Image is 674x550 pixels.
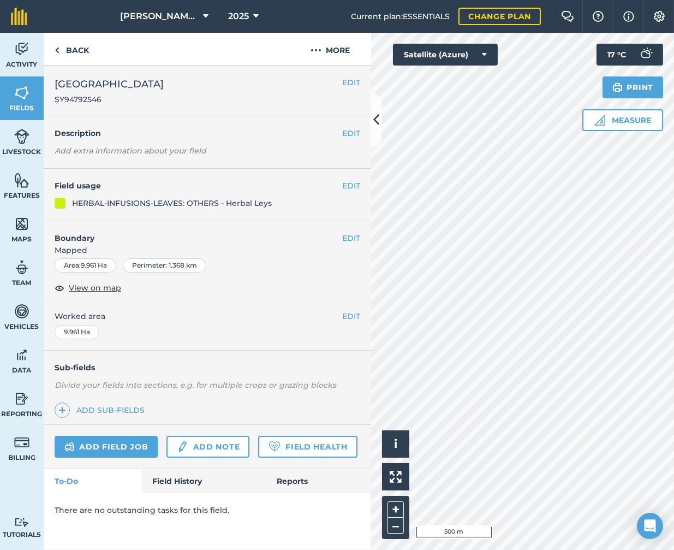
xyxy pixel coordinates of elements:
em: Divide your fields into sections, e.g. for multiple crops or grazing blocks [55,380,336,390]
a: Add note [166,436,249,458]
p: There are no outstanding tasks for this field. [55,504,360,516]
button: i [382,430,409,458]
button: + [387,501,404,518]
img: svg+xml;base64,PD94bWwgdmVyc2lvbj0iMS4wIiBlbmNvZGluZz0idXRmLTgiPz4KPCEtLSBHZW5lcmF0b3I6IEFkb2JlIE... [14,303,29,320]
img: svg+xml;base64,PD94bWwgdmVyc2lvbj0iMS4wIiBlbmNvZGluZz0idXRmLTgiPz4KPCEtLSBHZW5lcmF0b3I6IEFkb2JlIE... [14,391,29,407]
img: svg+xml;base64,PHN2ZyB4bWxucz0iaHR0cDovL3d3dy53My5vcmcvMjAwMC9zdmciIHdpZHRoPSI1NiIgaGVpZ2h0PSI2MC... [14,85,29,101]
img: svg+xml;base64,PD94bWwgdmVyc2lvbj0iMS4wIiBlbmNvZGluZz0idXRmLTgiPz4KPCEtLSBHZW5lcmF0b3I6IEFkb2JlIE... [14,128,29,145]
img: svg+xml;base64,PHN2ZyB4bWxucz0iaHR0cDovL3d3dy53My5vcmcvMjAwMC9zdmciIHdpZHRoPSI5IiBoZWlnaHQ9IjI0Ii... [55,44,59,57]
img: Two speech bubbles overlapping with the left bubble in the forefront [561,11,574,22]
h4: Sub-fields [44,362,371,374]
button: Satellite (Azure) [393,44,498,66]
span: [GEOGRAPHIC_DATA] [55,76,164,92]
em: Add extra information about your field [55,146,206,156]
img: svg+xml;base64,PD94bWwgdmVyc2lvbj0iMS4wIiBlbmNvZGluZz0idXRmLTgiPz4KPCEtLSBHZW5lcmF0b3I6IEFkb2JlIE... [635,44,657,66]
span: Worked area [55,310,360,322]
button: EDIT [342,180,360,192]
h4: Boundary [44,221,342,244]
h4: Field usage [55,180,342,192]
a: Back [44,33,100,65]
button: EDIT [342,76,360,88]
img: svg+xml;base64,PHN2ZyB4bWxucz0iaHR0cDovL3d3dy53My5vcmcvMjAwMC9zdmciIHdpZHRoPSI1NiIgaGVpZ2h0PSI2MC... [14,216,29,232]
div: HERBAL-INFUSIONS-LEAVES: OTHERS - Herbal Leys [72,197,272,209]
a: To-Do [44,469,141,493]
img: fieldmargin Logo [11,8,27,25]
img: Ruler icon [594,115,605,126]
img: svg+xml;base64,PHN2ZyB4bWxucz0iaHR0cDovL3d3dy53My5vcmcvMjAwMC9zdmciIHdpZHRoPSI1NiIgaGVpZ2h0PSI2MC... [14,172,29,188]
span: SY94792546 [55,94,164,105]
a: Field Health [258,436,357,458]
button: 17 °C [597,44,663,66]
span: i [394,437,397,451]
span: Current plan : ESSENTIALS [351,10,450,22]
button: More [289,33,371,65]
img: svg+xml;base64,PD94bWwgdmVyc2lvbj0iMS4wIiBlbmNvZGluZz0idXRmLTgiPz4KPCEtLSBHZW5lcmF0b3I6IEFkb2JlIE... [64,440,75,453]
a: Change plan [458,8,541,25]
a: Field History [141,469,265,493]
img: svg+xml;base64,PD94bWwgdmVyc2lvbj0iMS4wIiBlbmNvZGluZz0idXRmLTgiPz4KPCEtLSBHZW5lcmF0b3I6IEFkb2JlIE... [14,347,29,363]
span: [PERSON_NAME] Estate [120,10,199,23]
a: Add field job [55,436,158,458]
div: Open Intercom Messenger [637,513,663,539]
div: 9.961 Ha [55,325,99,339]
button: Print [603,76,664,98]
img: svg+xml;base64,PHN2ZyB4bWxucz0iaHR0cDovL3d3dy53My5vcmcvMjAwMC9zdmciIHdpZHRoPSIyMCIgaGVpZ2h0PSIyNC... [311,44,321,57]
button: EDIT [342,232,360,244]
button: EDIT [342,310,360,322]
img: svg+xml;base64,PD94bWwgdmVyc2lvbj0iMS4wIiBlbmNvZGluZz0idXRmLTgiPz4KPCEtLSBHZW5lcmF0b3I6IEFkb2JlIE... [176,440,188,453]
h4: Description [55,127,360,139]
img: svg+xml;base64,PHN2ZyB4bWxucz0iaHR0cDovL3d3dy53My5vcmcvMjAwMC9zdmciIHdpZHRoPSIxOSIgaGVpZ2h0PSIyNC... [612,81,623,94]
span: 17 ° C [607,44,626,66]
a: Add sub-fields [55,403,149,418]
button: EDIT [342,127,360,139]
img: A cog icon [653,11,666,22]
img: Four arrows, one pointing top left, one top right, one bottom right and the last bottom left [390,471,402,483]
div: Area : 9.961 Ha [55,258,116,273]
img: svg+xml;base64,PHN2ZyB4bWxucz0iaHR0cDovL3d3dy53My5vcmcvMjAwMC9zdmciIHdpZHRoPSIxNyIgaGVpZ2h0PSIxNy... [623,10,634,23]
a: Reports [266,469,371,493]
div: Perimeter : 1.368 km [123,258,206,273]
img: svg+xml;base64,PHN2ZyB4bWxucz0iaHR0cDovL3d3dy53My5vcmcvMjAwMC9zdmciIHdpZHRoPSIxNCIgaGVpZ2h0PSIyNC... [58,404,66,417]
img: svg+xml;base64,PD94bWwgdmVyc2lvbj0iMS4wIiBlbmNvZGluZz0idXRmLTgiPz4KPCEtLSBHZW5lcmF0b3I6IEFkb2JlIE... [14,517,29,528]
img: svg+xml;base64,PHN2ZyB4bWxucz0iaHR0cDovL3d3dy53My5vcmcvMjAwMC9zdmciIHdpZHRoPSIxOCIgaGVpZ2h0PSIyNC... [55,281,64,294]
img: A question mark icon [592,11,605,22]
button: Measure [582,109,663,131]
img: svg+xml;base64,PD94bWwgdmVyc2lvbj0iMS4wIiBlbmNvZGluZz0idXRmLTgiPz4KPCEtLSBHZW5lcmF0b3I6IEFkb2JlIE... [14,434,29,451]
span: View on map [69,282,121,294]
span: 2025 [228,10,249,23]
img: svg+xml;base64,PD94bWwgdmVyc2lvbj0iMS4wIiBlbmNvZGluZz0idXRmLTgiPz4KPCEtLSBHZW5lcmF0b3I6IEFkb2JlIE... [14,259,29,276]
button: View on map [55,281,121,294]
img: svg+xml;base64,PD94bWwgdmVyc2lvbj0iMS4wIiBlbmNvZGluZz0idXRmLTgiPz4KPCEtLSBHZW5lcmF0b3I6IEFkb2JlIE... [14,41,29,57]
button: – [387,518,404,534]
span: Mapped [44,244,371,256]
